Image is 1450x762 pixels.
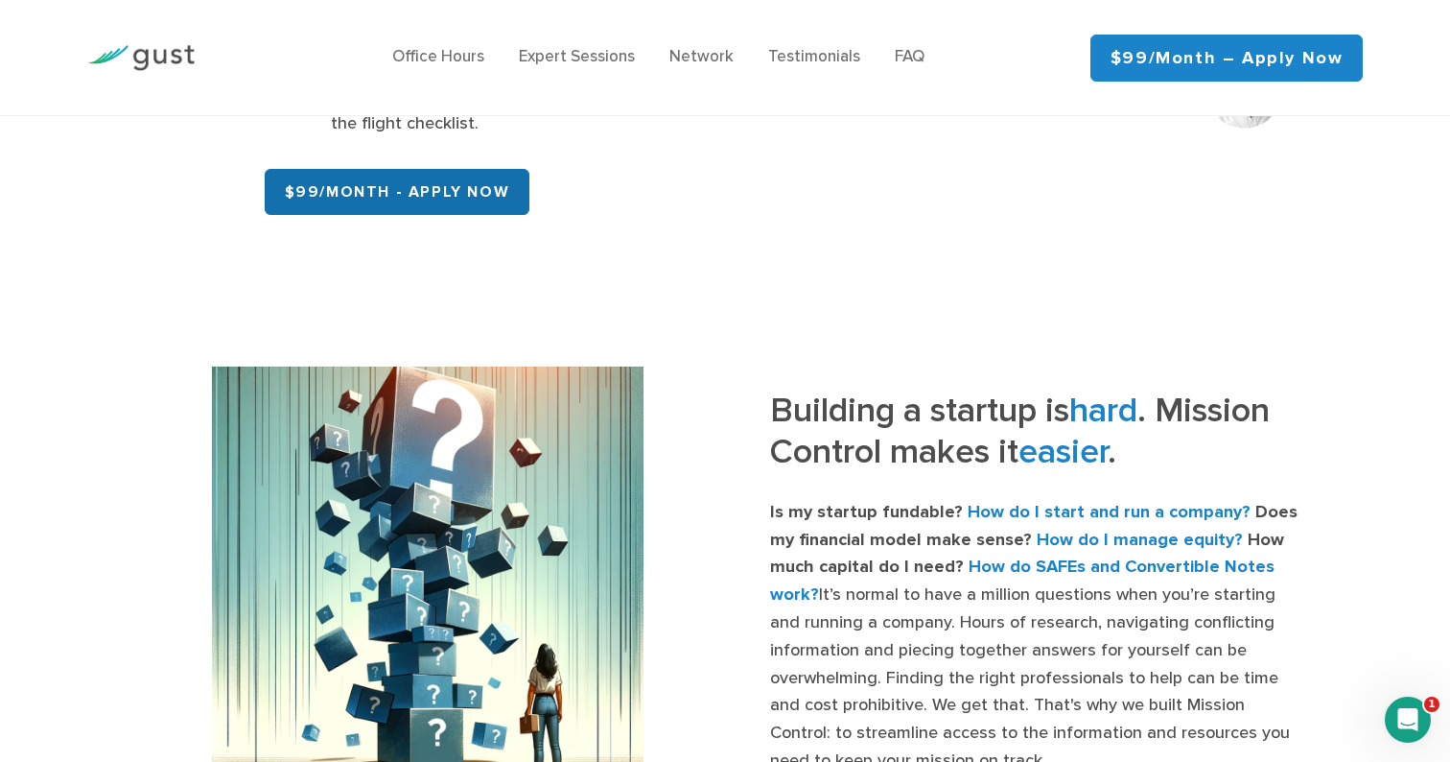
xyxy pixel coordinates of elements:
[669,47,734,66] a: Network
[770,390,1305,486] h3: Building a startup is . Mission Control makes it .
[1037,530,1243,550] strong: How do I manage equity?
[1090,35,1364,82] a: $99/month – Apply Now
[392,47,484,66] a: Office Hours
[768,47,860,66] a: Testimonials
[519,47,635,66] a: Expert Sessions
[770,557,1275,605] strong: How do SAFEs and Convertible Notes work?
[1018,431,1108,472] span: easier
[87,45,195,71] img: Gust Logo
[895,47,924,66] a: FAQ
[1424,697,1439,712] span: 1
[1385,697,1431,743] iframe: Intercom live chat
[770,502,963,522] strong: Is my startup fundable?
[770,502,1298,550] strong: Does my financial model make sense?
[265,169,530,215] a: $99/month - APPLY NOW
[1069,390,1137,431] span: hard
[968,502,1251,522] strong: How do I start and run a company?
